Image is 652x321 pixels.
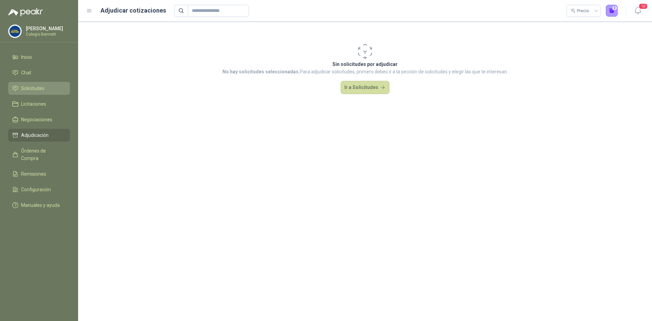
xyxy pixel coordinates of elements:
a: Inicio [8,51,70,64]
span: 10 [638,3,648,10]
span: Inicio [21,53,32,61]
strong: No hay solicitudes seleccionadas. [222,69,300,74]
span: Remisiones [21,170,46,178]
h1: Adjudicar cotizaciones [101,6,166,15]
a: Licitaciones [8,97,70,110]
span: Adjudicación [21,131,49,139]
a: Adjudicación [8,129,70,142]
a: Remisiones [8,167,70,180]
button: 10 [632,5,644,17]
span: Manuales y ayuda [21,201,60,209]
img: Company Logo [8,25,21,38]
img: Logo peakr [8,8,43,16]
span: Solicitudes [21,85,44,92]
span: Órdenes de Compra [21,147,64,162]
span: Configuración [21,186,51,193]
button: Ir a Solicitudes [341,81,390,94]
button: 0 [606,5,618,17]
a: Órdenes de Compra [8,144,70,165]
a: Configuración [8,183,70,196]
p: Para adjudicar solicitudes, primero debes ir a la sección de solicitudes y elegir las que te inte... [222,68,508,75]
span: Negociaciones [21,116,52,123]
p: [PERSON_NAME] [26,26,68,31]
a: Negociaciones [8,113,70,126]
p: Colegio Bennett [26,32,68,36]
span: Licitaciones [21,100,46,108]
span: Chat [21,69,31,76]
a: Solicitudes [8,82,70,95]
p: Sin solicitudes por adjudicar [222,60,508,68]
a: Manuales y ayuda [8,199,70,212]
div: Precio [570,6,590,16]
a: Chat [8,66,70,79]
